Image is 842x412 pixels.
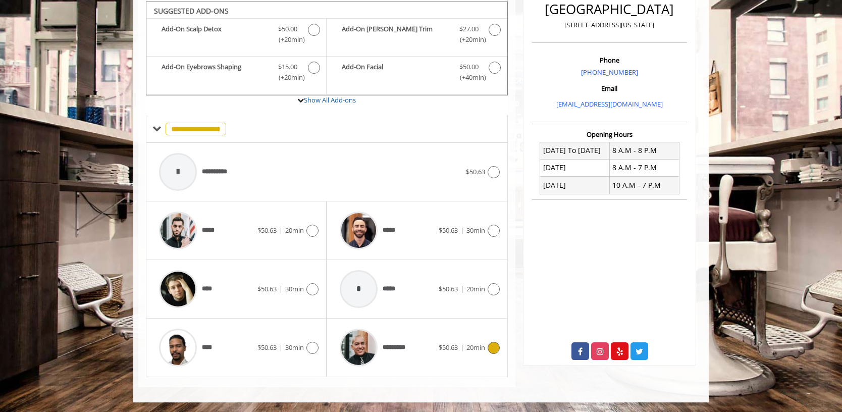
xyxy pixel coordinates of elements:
[285,284,304,293] span: 30min
[459,24,479,34] span: $27.00
[162,62,268,83] b: Add-On Eyebrows Shaping
[342,24,449,45] b: Add-On [PERSON_NAME] Trim
[609,159,679,176] td: 8 A.M - 7 P.M
[581,68,638,77] a: [PHONE_NUMBER]
[532,131,687,138] h3: Opening Hours
[466,226,485,235] span: 30min
[279,284,283,293] span: |
[273,34,303,45] span: (+20min )
[257,226,277,235] span: $50.63
[535,2,685,17] h2: [GEOGRAPHIC_DATA]
[285,226,304,235] span: 20min
[556,99,663,109] a: [EMAIL_ADDRESS][DOMAIN_NAME]
[609,142,679,159] td: 8 A.M - 8 P.M
[257,343,277,352] span: $50.63
[460,343,464,352] span: |
[454,72,484,83] span: (+40min )
[285,343,304,352] span: 30min
[151,24,321,47] label: Add-On Scalp Detox
[439,284,458,293] span: $50.63
[278,24,297,34] span: $50.00
[332,24,502,47] label: Add-On Beard Trim
[454,34,484,45] span: (+20min )
[535,20,685,30] p: [STREET_ADDRESS][US_STATE]
[466,167,485,176] span: $50.63
[332,62,502,85] label: Add-On Facial
[540,159,610,176] td: [DATE]
[342,62,449,83] b: Add-On Facial
[535,57,685,64] h3: Phone
[459,62,479,72] span: $50.00
[146,2,508,95] div: The Made Man Haircut Add-onS
[439,343,458,352] span: $50.63
[162,24,268,45] b: Add-On Scalp Detox
[439,226,458,235] span: $50.63
[460,284,464,293] span: |
[279,343,283,352] span: |
[466,343,485,352] span: 20min
[466,284,485,293] span: 20min
[535,85,685,92] h3: Email
[257,284,277,293] span: $50.63
[279,226,283,235] span: |
[540,142,610,159] td: [DATE] To [DATE]
[278,62,297,72] span: $15.00
[154,6,229,16] b: SUGGESTED ADD-ONS
[609,177,679,194] td: 10 A.M - 7 P.M
[273,72,303,83] span: (+20min )
[151,62,321,85] label: Add-On Eyebrows Shaping
[540,177,610,194] td: [DATE]
[460,226,464,235] span: |
[304,95,356,105] a: Show All Add-ons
